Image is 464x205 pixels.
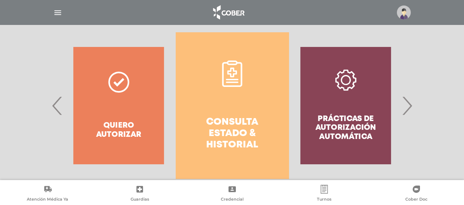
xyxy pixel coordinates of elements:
span: Previous [50,86,65,125]
a: Cober Doc [370,185,463,204]
span: Credencial [221,197,244,203]
span: Cober Doc [405,197,427,203]
a: Guardias [94,185,186,204]
a: Turnos [278,185,370,204]
span: Guardias [131,197,149,203]
span: Turnos [317,197,332,203]
a: Consulta estado & historial [176,32,289,179]
a: Credencial [186,185,278,204]
a: Atención Médica Ya [1,185,94,204]
span: Atención Médica Ya [27,197,68,203]
img: profile-placeholder.svg [397,6,411,19]
h4: Consulta estado & historial [189,117,276,151]
img: logo_cober_home-white.png [209,4,248,21]
span: Next [400,86,414,125]
img: Cober_menu-lines-white.svg [53,8,62,17]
